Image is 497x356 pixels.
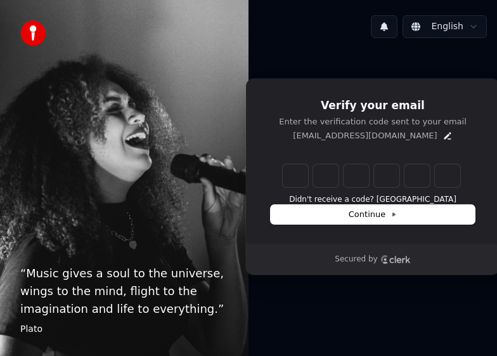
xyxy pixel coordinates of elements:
button: Continue [271,205,475,224]
input: Digit 2 [313,164,339,187]
input: Digit 5 [404,164,430,187]
p: Enter the verification code sent to your email [271,116,475,128]
span: Continue [349,209,397,220]
button: Didn't receive a code? [GEOGRAPHIC_DATA] [289,195,456,205]
p: “ Music gives a soul to the universe, wings to the mind, flight to the imagination and life to ev... [20,265,228,318]
input: Digit 6 [435,164,460,187]
img: youka [20,20,46,46]
p: Secured by [335,254,377,265]
input: Digit 4 [374,164,399,187]
a: Clerk logo [380,255,411,264]
h1: Verify your email [271,98,475,114]
div: Verification code input [280,162,463,190]
p: [EMAIL_ADDRESS][DOMAIN_NAME] [293,130,437,142]
input: Digit 3 [344,164,369,187]
footer: Plato [20,323,228,336]
button: Edit [442,131,453,141]
input: Enter verification code. Digit 1 [283,164,308,187]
